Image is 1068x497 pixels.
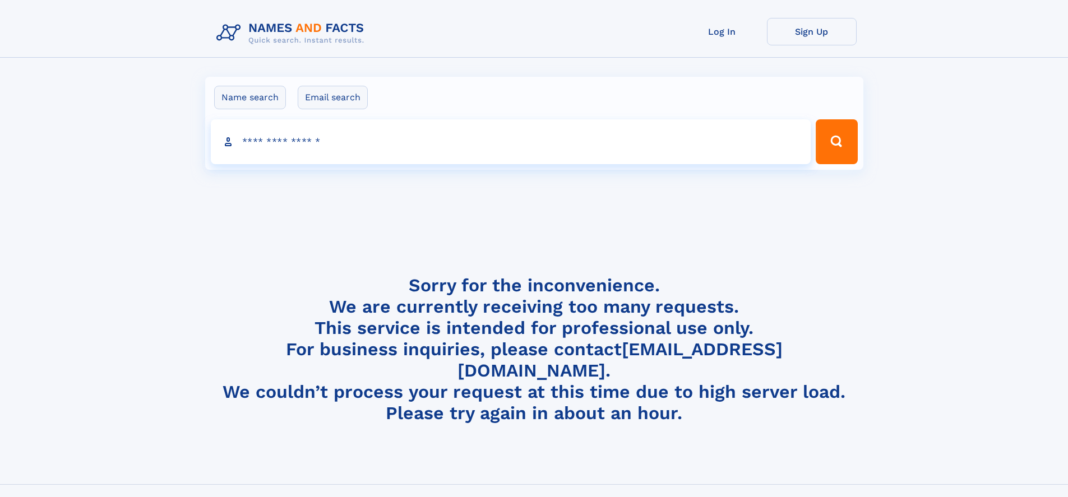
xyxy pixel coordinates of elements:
[816,119,857,164] button: Search Button
[767,18,857,45] a: Sign Up
[298,86,368,109] label: Email search
[211,119,811,164] input: search input
[677,18,767,45] a: Log In
[212,275,857,424] h4: Sorry for the inconvenience. We are currently receiving too many requests. This service is intend...
[214,86,286,109] label: Name search
[457,338,783,381] a: [EMAIL_ADDRESS][DOMAIN_NAME]
[212,18,373,48] img: Logo Names and Facts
